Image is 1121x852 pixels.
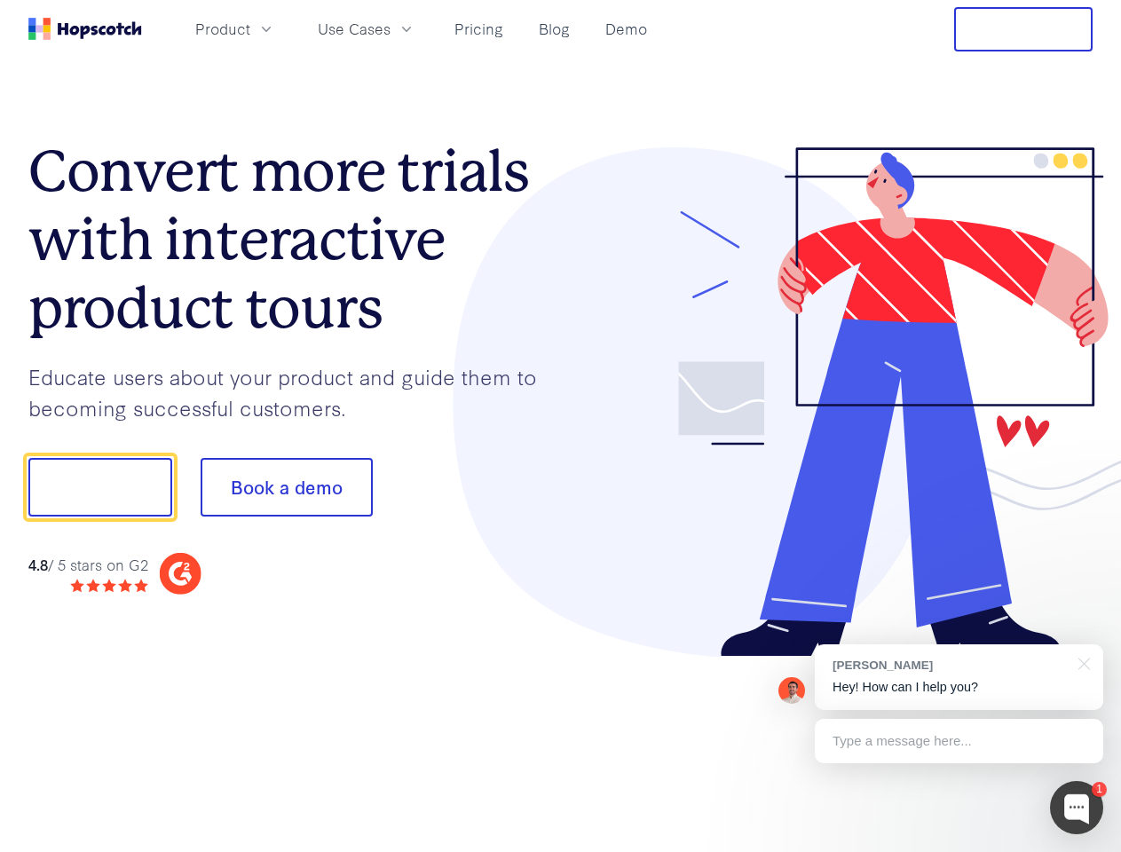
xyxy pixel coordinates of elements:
h1: Convert more trials with interactive product tours [28,138,561,342]
a: Blog [532,14,577,43]
div: Type a message here... [815,719,1103,763]
span: Use Cases [318,18,391,40]
p: Hey! How can I help you? [833,678,1085,697]
button: Product [185,14,286,43]
span: Product [195,18,250,40]
a: Pricing [447,14,510,43]
a: Home [28,18,142,40]
div: [PERSON_NAME] [833,657,1068,674]
div: 1 [1092,782,1107,797]
strong: 4.8 [28,554,48,574]
button: Use Cases [307,14,426,43]
img: Mark Spera [778,677,805,704]
a: Demo [598,14,654,43]
p: Educate users about your product and guide them to becoming successful customers. [28,361,561,422]
button: Book a demo [201,458,373,517]
button: Show me! [28,458,172,517]
div: / 5 stars on G2 [28,554,148,576]
button: Free Trial [954,7,1093,51]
